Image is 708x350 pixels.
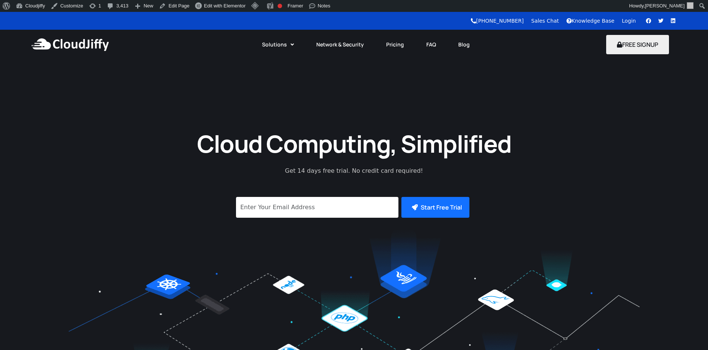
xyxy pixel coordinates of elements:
[645,3,685,9] span: [PERSON_NAME]
[278,4,282,8] div: Focus keyphrase not set
[305,36,375,53] a: Network & Security
[415,36,447,53] a: FAQ
[204,3,246,9] span: Edit with Elementor
[252,166,456,175] p: Get 14 days free trial. No credit card required!
[606,35,669,54] button: FREE SIGNUP
[447,36,481,53] a: Blog
[251,36,305,53] a: Solutions
[471,18,524,24] a: [PHONE_NUMBER]
[401,197,469,218] button: Start Free Trial
[622,18,636,24] a: Login
[566,18,615,24] a: Knowledge Base
[531,18,559,24] a: Sales Chat
[606,40,669,49] a: FREE SIGNUP
[187,128,521,159] h1: Cloud Computing, Simplified
[236,197,398,218] input: Enter Your Email Address
[375,36,415,53] a: Pricing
